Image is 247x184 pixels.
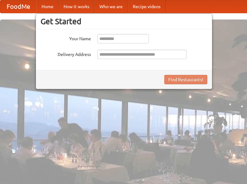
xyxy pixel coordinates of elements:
[164,75,207,84] button: Find Restaurants!
[94,0,128,13] a: Who we are
[0,0,36,13] a: FoodMe
[41,50,91,58] label: Delivery Address
[128,0,166,13] a: Recipe videos
[41,34,91,42] label: Your Name
[36,0,59,13] a: Home
[59,0,94,13] a: How it works
[41,17,207,26] h3: Get Started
